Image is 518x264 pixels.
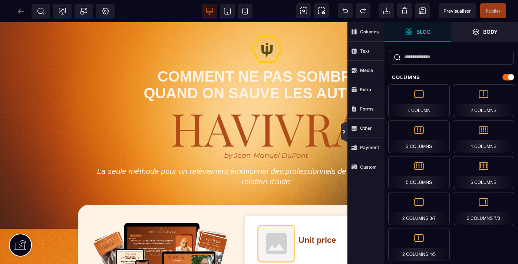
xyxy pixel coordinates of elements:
strong: Bloc [416,29,430,34]
strong: Custom [360,164,377,170]
div: 2 Columns 4/5 [388,228,450,261]
div: 3 Columns [388,120,450,153]
div: 4 Columns [453,120,514,153]
strong: Media [360,67,373,73]
span: Open Layer Manager [451,22,518,42]
div: 5 Columns [388,156,450,189]
strong: Columns [360,29,379,34]
img: f87cf8719d26a316dc61a5ef2b4bda9e_68525ace39055_Web_JMD_Prefered_Icon_Lockup_color_(1).png [251,13,283,41]
img: Product image [258,203,295,240]
div: 2 Columns [453,84,514,117]
strong: Forms [360,106,374,112]
span: Setting Body [102,7,109,15]
span: Tracking [59,7,66,15]
span: Previsualiser [443,8,471,14]
h1: COMMENT NE PAS SOMBRER QUAND ON SAUVE LES AUTRES ? [86,42,448,83]
div: Columns [385,70,518,84]
img: 10512a97cbcd0507c0eb139e5d60e017_6852c9ed76e91_SLIDE_2_ELEARNING.pdf-removebg-preview_(1).png [171,87,363,141]
span: Preview [439,3,476,18]
strong: Text [360,48,369,54]
div: 2 Columns 3/7 [388,192,450,225]
span: Publier [486,8,501,14]
span: Unit price [298,213,336,222]
span: Popup [80,7,88,15]
span: Open Blocks [385,22,451,42]
strong: Extra [360,87,371,92]
div: 1 Column [388,84,450,117]
strong: Body [483,29,498,34]
strong: Other [360,125,372,131]
strong: Payment [360,145,379,150]
div: 2 Columns 7/3 [453,192,514,225]
span: SEO [37,7,44,15]
i: La seule méthode pour un relèvement émotionnel des professionnels de l'urgence, du soin et de la ... [97,145,439,164]
span: View components [296,3,311,18]
div: 6 Columns [453,156,514,189]
span: Screenshot [314,3,329,18]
